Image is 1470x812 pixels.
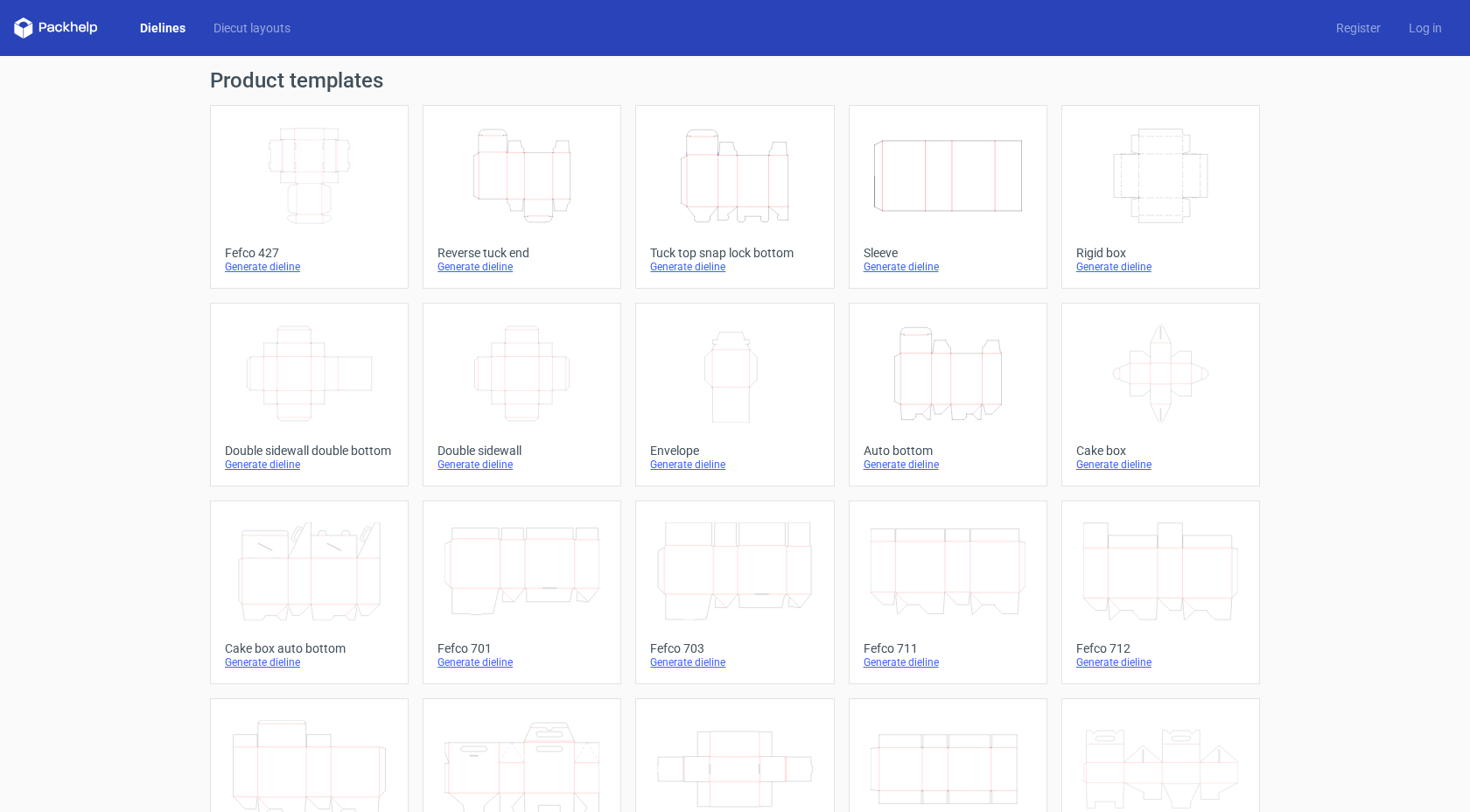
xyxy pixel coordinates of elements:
div: Generate dieline [437,655,606,669]
a: SleeveGenerate dieline [849,105,1047,289]
a: EnvelopeGenerate dieline [635,303,834,486]
a: Double sidewall double bottomGenerate dieline [210,303,409,486]
div: Generate dieline [225,655,394,669]
div: Generate dieline [1076,260,1245,274]
div: Generate dieline [1076,655,1245,669]
div: Generate dieline [864,260,1032,274]
div: Generate dieline [437,458,606,472]
a: Auto bottomGenerate dieline [849,303,1047,486]
div: Generate dieline [1076,458,1245,472]
div: Fefco 427 [225,246,394,260]
div: Cake box [1076,444,1245,458]
a: Fefco 703Generate dieline [635,500,834,684]
div: Sleeve [864,246,1032,260]
div: Generate dieline [864,458,1032,472]
div: Fefco 701 [437,641,606,655]
a: Fefco 712Generate dieline [1061,500,1260,684]
div: Fefco 712 [1076,641,1245,655]
div: Tuck top snap lock bottom [650,246,819,260]
div: Fefco 711 [864,641,1032,655]
div: Double sidewall double bottom [225,444,394,458]
a: Fefco 711Generate dieline [849,500,1047,684]
div: Auto bottom [864,444,1032,458]
div: Generate dieline [437,260,606,274]
a: Dielines [126,19,199,37]
div: Fefco 703 [650,641,819,655]
div: Envelope [650,444,819,458]
div: Double sidewall [437,444,606,458]
a: Fefco 701Generate dieline [423,500,621,684]
div: Generate dieline [650,260,819,274]
div: Generate dieline [225,260,394,274]
div: Generate dieline [650,655,819,669]
div: Reverse tuck end [437,246,606,260]
a: Cake box auto bottomGenerate dieline [210,500,409,684]
div: Generate dieline [864,655,1032,669]
div: Generate dieline [225,458,394,472]
div: Cake box auto bottom [225,641,394,655]
h1: Product templates [210,70,1260,91]
a: Diecut layouts [199,19,304,37]
a: Double sidewallGenerate dieline [423,303,621,486]
a: Fefco 427Generate dieline [210,105,409,289]
a: Reverse tuck endGenerate dieline [423,105,621,289]
a: Cake boxGenerate dieline [1061,303,1260,486]
div: Rigid box [1076,246,1245,260]
a: Register [1322,19,1395,37]
div: Generate dieline [650,458,819,472]
a: Tuck top snap lock bottomGenerate dieline [635,105,834,289]
a: Rigid boxGenerate dieline [1061,105,1260,289]
a: Log in [1395,19,1456,37]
